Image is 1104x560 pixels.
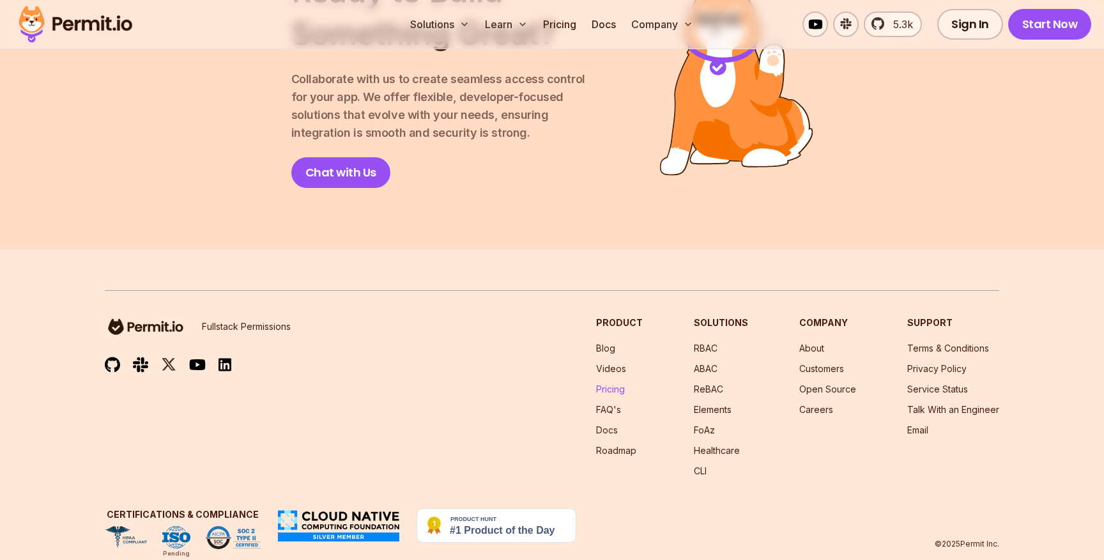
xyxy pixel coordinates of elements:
[907,363,967,374] a: Privacy Policy
[105,357,120,373] img: github
[161,357,176,373] img: twitter
[417,508,576,543] img: Permit.io - Never build permissions again | Product Hunt
[218,357,231,372] img: linkedin
[799,384,856,394] a: Open Source
[480,12,533,37] button: Learn
[202,320,291,333] p: Fullstack Permissions
[291,70,585,142] p: integration is smooth and security is strong.
[596,404,621,415] a: FAQ's
[694,343,717,354] a: RBAC
[291,157,390,188] a: Chat with Us
[1008,9,1092,40] a: Start Now
[206,526,261,549] img: SOC
[885,17,913,32] span: 5.3k
[13,3,138,46] img: Permit logo
[291,88,585,106] span: for your app. We offer flexible, developer-focused
[596,363,626,374] a: Videos
[694,384,723,394] a: ReBAC
[694,445,740,456] a: Healthcare
[105,526,147,549] img: HIPAA
[694,363,717,374] a: ABAC
[626,12,698,37] button: Company
[799,343,824,354] a: About
[105,316,187,337] img: logo
[907,424,928,435] a: Email
[907,384,968,394] a: Service Status
[799,316,856,329] h3: Company
[907,404,999,415] a: Talk With an Engineer
[189,357,206,372] img: youtube
[291,106,585,124] span: solutions that evolve with your needs, ensuring
[596,424,618,435] a: Docs
[694,316,748,329] h3: Solutions
[935,539,999,549] p: © 2025 Permit Inc.
[694,404,732,415] a: Elements
[799,363,844,374] a: Customers
[162,526,190,549] img: ISO
[596,343,615,354] a: Blog
[133,356,148,373] img: slack
[596,384,625,394] a: Pricing
[291,70,585,88] span: Collaborate with us to create seamless access control
[405,12,475,37] button: Solutions
[937,9,1003,40] a: Sign In
[596,316,643,329] h3: Product
[907,316,999,329] h3: Support
[694,465,707,476] a: CLI
[596,445,636,456] a: Roadmap
[538,12,581,37] a: Pricing
[163,548,190,559] div: Pending
[864,12,922,37] a: 5.3k
[694,424,715,435] a: FoAz
[586,12,621,37] a: Docs
[105,508,261,521] h3: Certifications & Compliance
[907,343,989,354] a: Terms & Conditions
[799,404,833,415] a: Careers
